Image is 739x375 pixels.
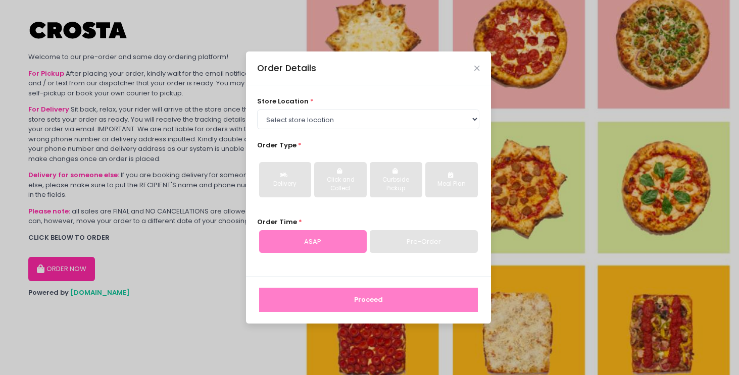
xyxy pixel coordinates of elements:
[377,176,415,193] div: Curbside Pickup
[370,162,422,197] button: Curbside Pickup
[257,62,316,75] div: Order Details
[259,162,311,197] button: Delivery
[321,176,359,193] div: Click and Collect
[474,66,479,71] button: Close
[432,180,470,189] div: Meal Plan
[257,96,309,106] span: store location
[257,140,297,150] span: Order Type
[314,162,366,197] button: Click and Collect
[266,180,304,189] div: Delivery
[257,217,297,227] span: Order Time
[259,288,478,312] button: Proceed
[425,162,477,197] button: Meal Plan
